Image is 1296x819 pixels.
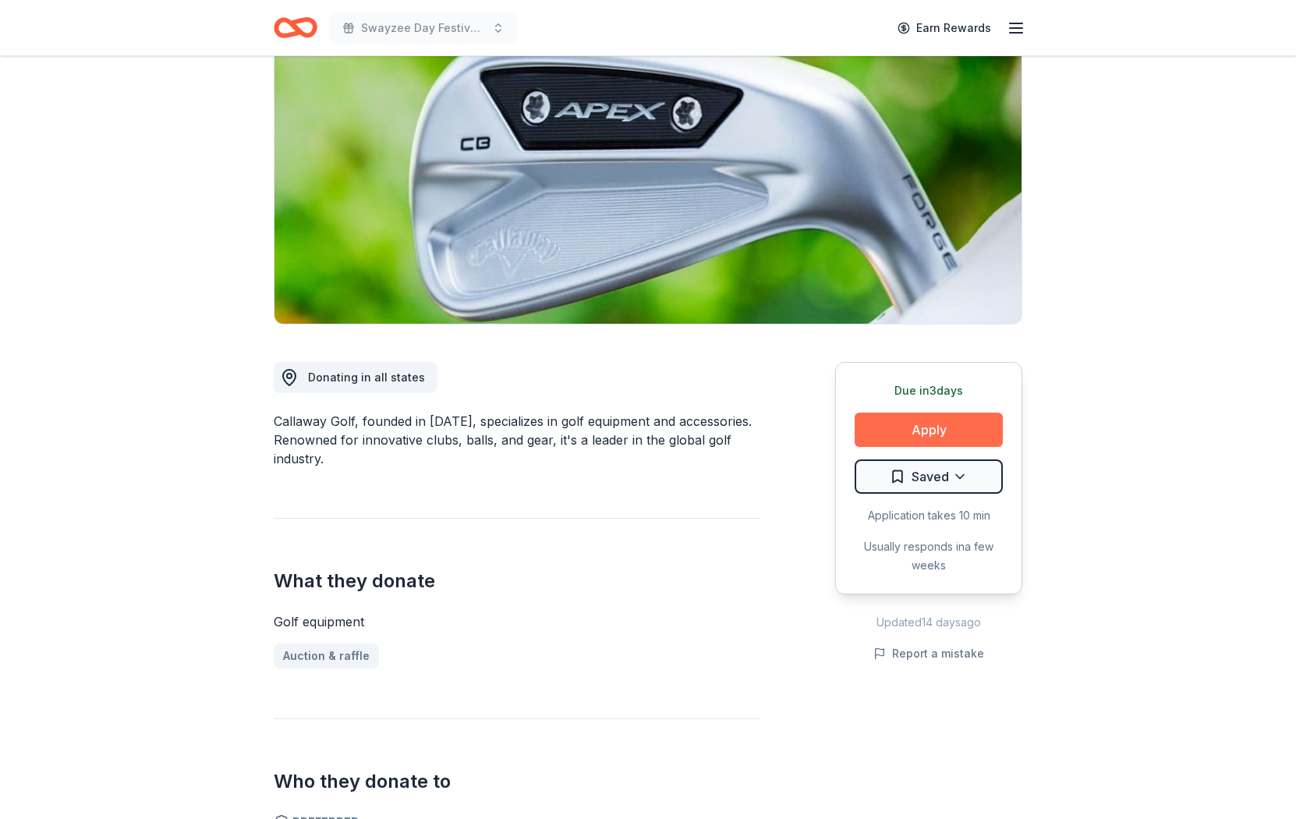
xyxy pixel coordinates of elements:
[274,412,760,468] div: Callaway Golf, founded in [DATE], specializes in golf equipment and accessories. Renowned for inn...
[274,9,317,46] a: Home
[888,14,1000,42] a: Earn Rewards
[855,537,1003,575] div: Usually responds in a few weeks
[873,644,984,663] button: Report a mistake
[274,612,760,631] div: Golf equipment
[855,413,1003,447] button: Apply
[835,613,1022,632] div: Updated 14 days ago
[855,506,1003,525] div: Application takes 10 min
[855,381,1003,400] div: Due in 3 days
[361,19,486,37] span: Swayzee Day Festival Silent Auction
[274,26,1022,324] img: Image for Callaway Golf
[855,459,1003,494] button: Saved
[274,569,760,594] h2: What they donate
[912,466,949,487] span: Saved
[274,643,379,668] a: Auction & raffle
[330,12,517,44] button: Swayzee Day Festival Silent Auction
[308,370,425,384] span: Donating in all states
[274,769,760,794] h2: Who they donate to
